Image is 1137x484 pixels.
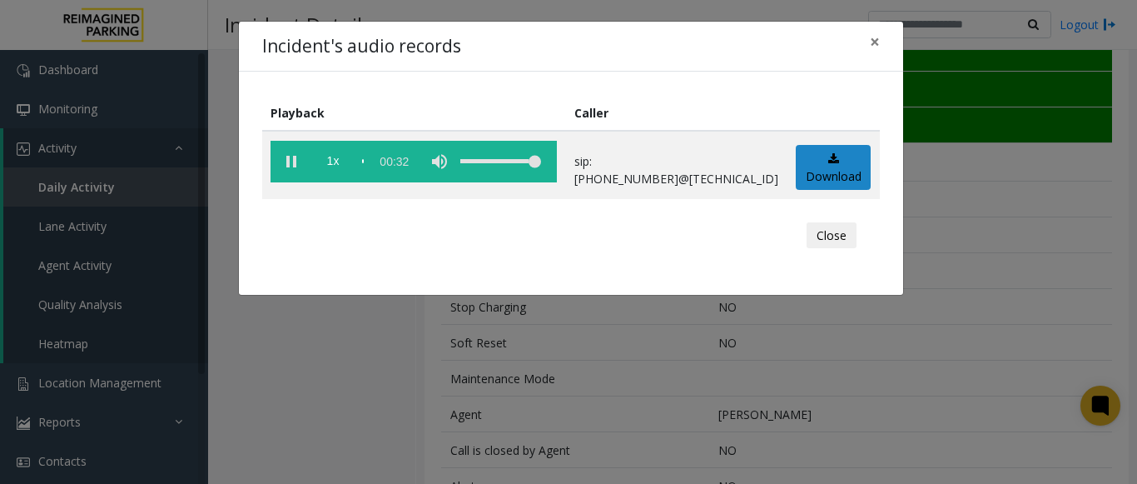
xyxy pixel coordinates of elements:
h4: Incident's audio records [262,33,461,60]
a: Download [796,145,871,191]
div: volume level [460,141,540,182]
button: Close [807,222,856,249]
span: playback speed button [312,141,354,182]
th: Playback [262,95,566,131]
span: × [870,30,880,53]
th: Caller [566,95,787,131]
button: Close [858,22,891,62]
p: sip:[PHONE_NUMBER]@[TECHNICAL_ID] [574,152,778,187]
